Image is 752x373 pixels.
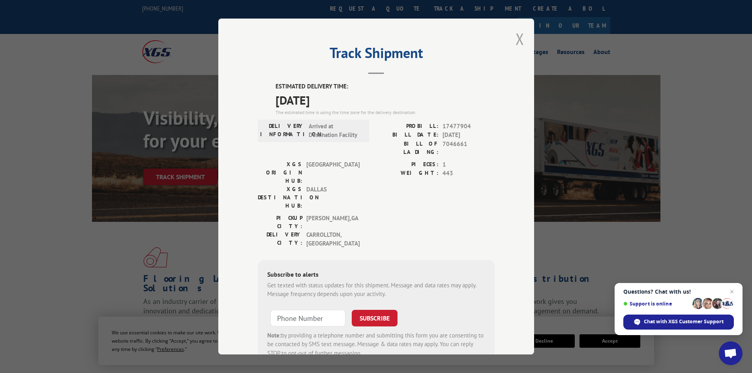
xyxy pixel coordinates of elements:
[376,122,439,131] label: PROBILL:
[276,82,495,91] label: ESTIMATED DELIVERY TIME:
[443,160,495,169] span: 1
[258,214,302,231] label: PICKUP CITY:
[376,160,439,169] label: PIECES:
[352,310,398,326] button: SUBSCRIBE
[376,140,439,156] label: BILL OF LADING:
[443,131,495,140] span: [DATE]
[727,287,737,296] span: Close chat
[719,341,743,365] div: Open chat
[516,28,524,49] button: Close modal
[309,122,362,140] span: Arrived at Destination Facility
[258,231,302,248] label: DELIVERY CITY:
[306,214,360,231] span: [PERSON_NAME] , GA
[260,122,305,140] label: DELIVERY INFORMATION:
[267,331,485,358] div: by providing a telephone number and submitting this form you are consenting to be contacted by SM...
[623,301,690,307] span: Support is online
[623,315,734,330] div: Chat with XGS Customer Support
[306,185,360,210] span: DALLAS
[258,160,302,185] label: XGS ORIGIN HUB:
[306,160,360,185] span: [GEOGRAPHIC_DATA]
[376,169,439,178] label: WEIGHT:
[306,231,360,248] span: CARROLLTON , [GEOGRAPHIC_DATA]
[644,318,724,325] span: Chat with XGS Customer Support
[443,169,495,178] span: 443
[276,91,495,109] span: [DATE]
[267,270,485,281] div: Subscribe to alerts
[623,289,734,295] span: Questions? Chat with us!
[258,47,495,62] h2: Track Shipment
[267,281,485,299] div: Get texted with status updates for this shipment. Message and data rates may apply. Message frequ...
[443,122,495,131] span: 17477904
[258,185,302,210] label: XGS DESTINATION HUB:
[267,332,281,339] strong: Note:
[443,140,495,156] span: 7046661
[270,310,345,326] input: Phone Number
[376,131,439,140] label: BILL DATE:
[276,109,495,116] div: The estimated time is using the time zone for the delivery destination.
